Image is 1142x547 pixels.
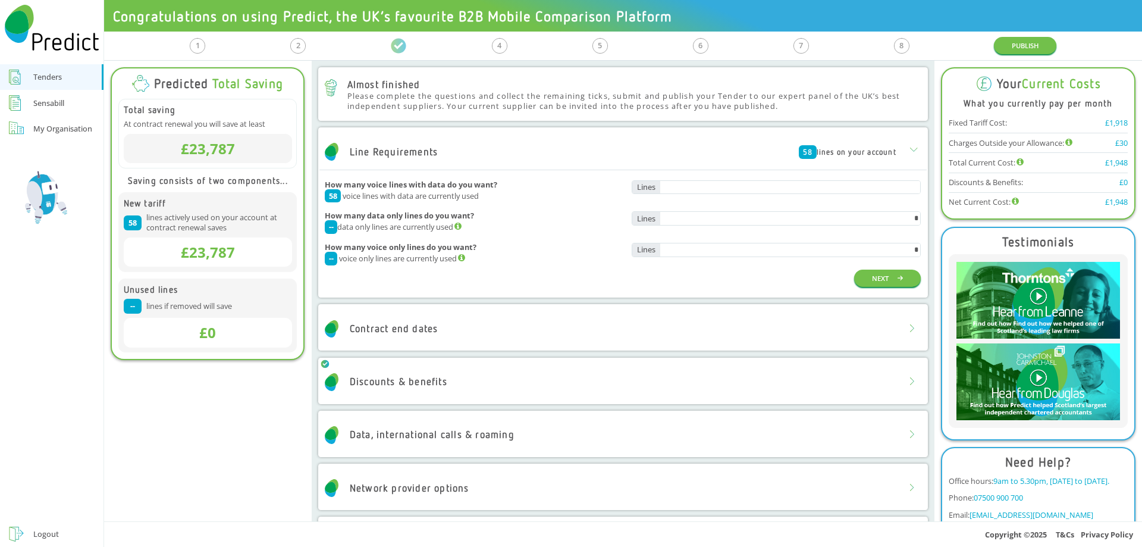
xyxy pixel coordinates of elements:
div: £0 [128,323,287,342]
div: Sensabill [33,96,64,110]
div: Almost finished [347,79,921,91]
img: Predict Mobile [325,143,338,161]
img: Predict Mobile [325,320,338,338]
a: [EMAIL_ADDRESS][DOMAIN_NAME] [970,510,1093,520]
div: Testimonials [1002,235,1074,249]
div: Total Current Cost: [949,158,1024,168]
div: lines on your account [799,145,896,159]
span: lines if removed will save [146,301,232,311]
div: Contract end dates [350,323,438,335]
h4: How many voice lines with data do you want? [325,180,623,189]
span: 9am to 5.30pm, [DATE] to [DATE]. [993,476,1109,486]
div: £1,948 [1105,158,1128,168]
span: 58 [803,148,812,157]
img: Predict Mobile [5,5,99,51]
div: My Organisation [33,121,92,136]
div: £0 [1119,177,1128,187]
b: Current Costs [1022,76,1101,91]
div: Net Current Cost: [949,197,1019,207]
img: Leanne-play-2.jpg [956,262,1119,339]
div: Email: [949,510,1127,520]
img: Predict Mobile [325,373,338,391]
img: Predict Mobile [325,479,338,497]
button: PUBLISH [994,37,1056,54]
div: voice only lines are currently used [325,252,623,265]
div: Data, international calls & roaming [350,429,514,440]
div: Logout [33,527,59,541]
div: Your [997,76,1100,90]
div: 4 [497,38,501,52]
div: £1,918 [1105,118,1128,128]
div: Need Help? [1005,455,1071,469]
div: Charges Outside your Allowance: [949,138,1072,148]
div: Fixed Tariff Cost: [949,118,1007,128]
div: £23,787 [128,139,287,158]
div: What you currently pay per month [949,98,1127,108]
div: Predicted [154,76,283,90]
div: Please complete the questions and collect the remaining ticks, submit and publish your Tender to ... [347,91,921,112]
div: voice lines with data are currently used [325,189,623,203]
div: £30 [1115,138,1128,148]
h4: How many data only lines do you want? [325,211,623,220]
div: 5 [598,38,602,52]
div: Discounts & Benefits: [949,177,1023,187]
div: At contract renewal you will save at least [124,115,292,134]
div: £1,948 [1105,197,1128,207]
div: Phone: [949,493,1127,503]
span: -- [127,301,138,311]
a: 07500 900 700 [974,492,1023,503]
div: Copyright © 2025 [104,521,1142,547]
a: T&Cs [1056,529,1074,540]
span: 58 [329,192,337,201]
div: Unused lines [124,284,292,295]
span: -- [329,223,334,232]
div: 1 [196,38,200,52]
span: lines actively used on your account at contract renewal saves [146,212,292,233]
div: New tariff [124,198,292,208]
div: £23,787 [128,243,287,262]
b: Total Saving [212,76,283,91]
div: 6 [698,38,702,52]
div: 8 [899,38,903,52]
div: Office hours: [949,476,1127,486]
span: 58 [127,218,138,228]
a: Privacy Policy [1081,529,1133,540]
div: Tenders [33,70,62,84]
div: 7 [799,38,803,52]
div: Total saving [124,104,292,115]
img: Predict Mobile [325,426,338,444]
div: Discounts & benefits [350,376,447,387]
div: data only lines are currently used [325,220,623,234]
div: Saving consists of two components... [118,175,297,186]
h4: How many voice only lines do you want? [325,243,623,252]
span: -- [329,254,334,263]
img: Douglas-play-2.jpg [956,343,1119,420]
button: NEXT [854,270,921,287]
div: Network provider options [350,483,469,494]
div: 2 [296,38,300,52]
